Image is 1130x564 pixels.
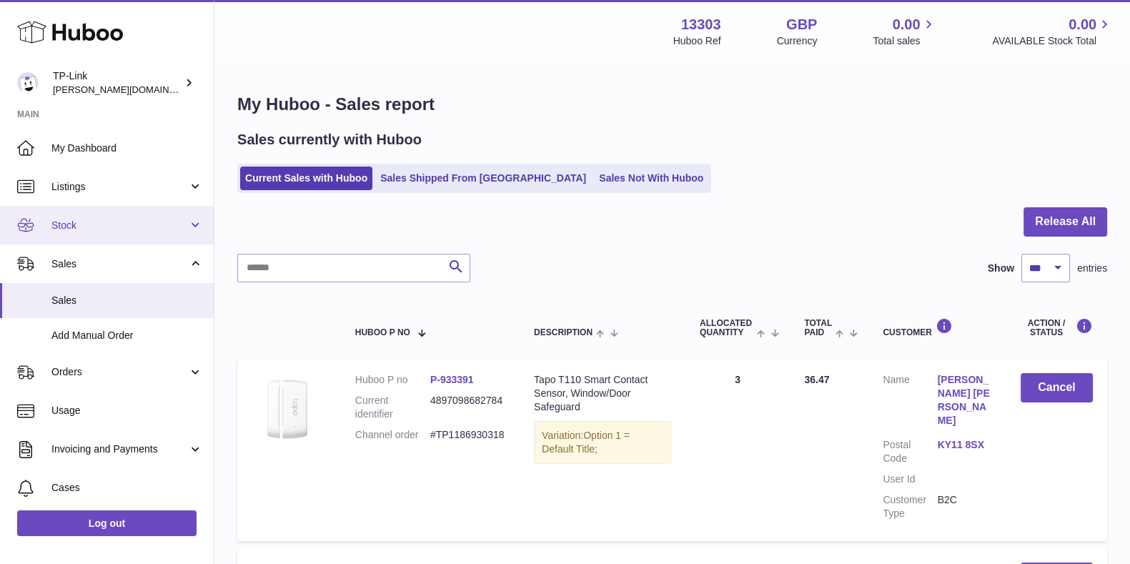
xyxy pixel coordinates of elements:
[237,130,422,149] h2: Sales currently with Huboo
[240,167,372,190] a: Current Sales with Huboo
[355,328,410,337] span: Huboo P no
[1021,373,1093,402] button: Cancel
[51,442,188,456] span: Invoicing and Payments
[51,219,188,232] span: Stock
[51,257,188,271] span: Sales
[430,394,505,421] dd: 4897098682784
[355,428,430,442] dt: Channel order
[883,473,937,486] dt: User Id
[883,318,991,337] div: Customer
[534,373,671,414] div: Tapo T110 Smart Contact Sensor, Window/Door Safeguard
[594,167,708,190] a: Sales Not With Huboo
[804,319,832,337] span: Total paid
[893,15,921,34] span: 0.00
[51,329,203,342] span: Add Manual Order
[1021,318,1093,337] div: Action / Status
[1024,207,1107,237] button: Release All
[53,69,182,97] div: TP-Link
[938,493,992,520] dd: B2C
[17,510,197,536] a: Log out
[777,34,818,48] div: Currency
[534,328,593,337] span: Description
[883,373,937,431] dt: Name
[252,373,323,445] img: Tapo_T110_01_large_20220616080551y.jpg
[430,374,474,385] a: P-933391
[51,481,203,495] span: Cases
[1069,15,1096,34] span: 0.00
[673,34,721,48] div: Huboo Ref
[873,34,936,48] span: Total sales
[51,142,203,155] span: My Dashboard
[51,365,188,379] span: Orders
[237,93,1107,116] h1: My Huboo - Sales report
[542,430,630,455] span: Option 1 = Default Title;
[1077,262,1107,275] span: entries
[355,394,430,421] dt: Current identifier
[992,15,1113,48] a: 0.00 AVAILABLE Stock Total
[804,374,829,385] span: 36.47
[988,262,1014,275] label: Show
[51,294,203,307] span: Sales
[938,373,992,427] a: [PERSON_NAME] [PERSON_NAME]
[873,15,936,48] a: 0.00 Total sales
[534,421,671,464] div: Variation:
[53,84,361,95] span: [PERSON_NAME][DOMAIN_NAME][EMAIL_ADDRESS][DOMAIN_NAME]
[938,438,992,452] a: KY11 8SX
[685,359,790,541] td: 3
[883,493,937,520] dt: Customer Type
[355,373,430,387] dt: Huboo P no
[51,180,188,194] span: Listings
[681,15,721,34] strong: 13303
[786,15,817,34] strong: GBP
[430,428,505,442] dd: #TP1186930318
[992,34,1113,48] span: AVAILABLE Stock Total
[883,438,937,465] dt: Postal Code
[700,319,753,337] span: ALLOCATED Quantity
[17,72,39,94] img: susie.li@tp-link.com
[51,404,203,417] span: Usage
[375,167,591,190] a: Sales Shipped From [GEOGRAPHIC_DATA]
